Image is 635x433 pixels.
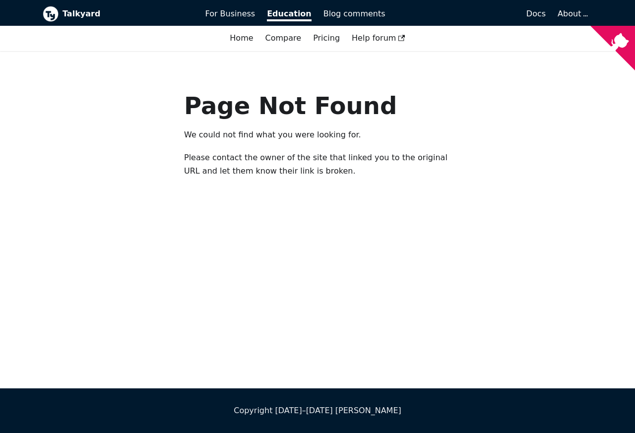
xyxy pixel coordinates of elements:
p: We could not find what you were looking for. [184,128,451,141]
a: Docs [391,5,552,22]
a: Compare [265,33,302,43]
a: Talkyard logoTalkyard [43,6,191,22]
span: Docs [526,9,546,18]
div: Copyright [DATE]–[DATE] [PERSON_NAME] [43,404,592,417]
img: Talkyard logo [43,6,59,22]
a: Education [261,5,317,22]
a: Blog comments [317,5,391,22]
a: Home [224,30,259,47]
a: About [558,9,586,18]
a: For Business [199,5,261,22]
span: For Business [205,9,255,18]
a: Help forum [346,30,411,47]
p: Please contact the owner of the site that linked you to the original URL and let them know their ... [184,151,451,178]
span: Education [267,9,312,21]
b: Talkyard [63,7,191,20]
span: Blog comments [323,9,385,18]
h1: Page Not Found [184,91,451,121]
a: Pricing [307,30,346,47]
span: Help forum [352,33,405,43]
